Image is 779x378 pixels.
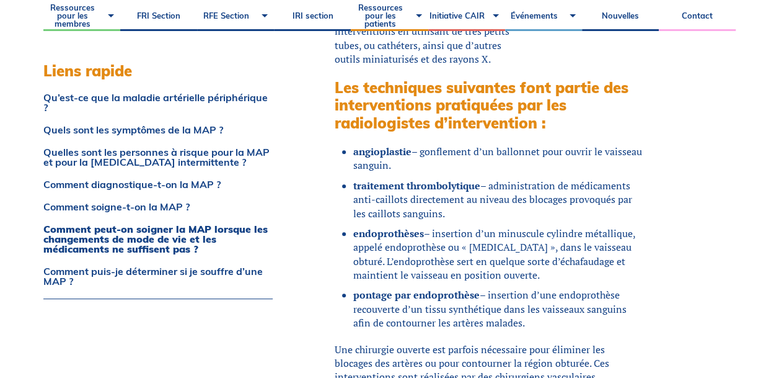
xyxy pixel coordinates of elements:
a: Quelles sont les personnes à risque pour la MAP et pour la [MEDICAL_DATA] intermittente ? [43,147,273,167]
a: Comment puis-je déterminer si je souffre d’une MAP ? [43,266,273,286]
strong: pontage par endoprothèse [353,288,480,302]
strong: endoprothèses [353,227,424,240]
li: – administration de médicaments anti-caillots directement au niveau des blocages provoqués par le... [353,179,643,220]
h3: Liens rapide [43,62,273,80]
strong: traitement thrombolytique [353,179,480,192]
a: Comment diagnostique-t-on la MAP ? [43,179,273,189]
li: – gonflement d’un ballonnet pour ouvrir le vaisseau sanguin. [353,145,643,173]
strong: angioplastie [353,145,412,158]
a: Quels sont les symptômes de la MAP ? [43,125,273,135]
li: – insertion d’un minuscule cylindre métallique, appelé endoprothèse ou « [MEDICAL_DATA] », dans l... [353,227,643,282]
a: Comment peut-on soigner la MAP lorsque les changements de mode de vie et les médicaments ne suffi... [43,224,273,254]
a: Comment soigne-t-on la MAP ? [43,202,273,212]
h3: Les techniques suivantes font partie des interventions pratiquées par les radiologistes d’interve... [335,79,643,132]
a: Qu’est-ce que la maladie artérielle périphérique ? [43,92,273,112]
li: – insertion d’une endoprothèse recouverte d’un tissu synthétique dans les vaisseaux sanguins afin... [353,288,643,330]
